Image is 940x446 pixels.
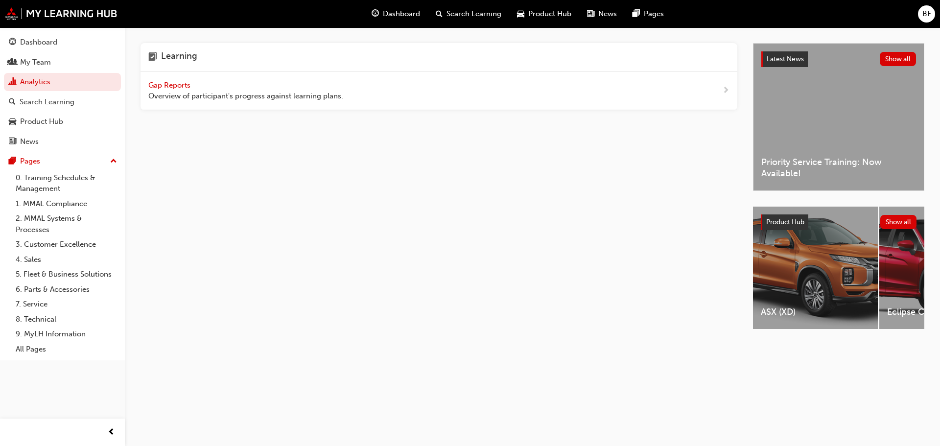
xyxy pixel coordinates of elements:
button: Pages [4,152,121,170]
span: guage-icon [9,38,16,47]
div: Dashboard [20,37,57,48]
a: 0. Training Schedules & Management [12,170,121,196]
span: prev-icon [108,426,115,439]
a: News [4,133,121,151]
span: news-icon [9,138,16,146]
a: 4. Sales [12,252,121,267]
span: search-icon [436,8,443,20]
a: 2. MMAL Systems & Processes [12,211,121,237]
span: news-icon [587,8,594,20]
span: ASX (XD) [761,306,870,318]
span: guage-icon [372,8,379,20]
span: pages-icon [633,8,640,20]
div: Search Learning [20,96,74,108]
a: Gap Reports Overview of participant's progress against learning plans.next-icon [141,72,737,110]
a: car-iconProduct Hub [509,4,579,24]
img: mmal [5,7,117,20]
span: Priority Service Training: Now Available! [761,157,916,179]
button: BF [918,5,935,23]
span: Pages [644,8,664,20]
span: Latest News [767,55,804,63]
div: My Team [20,57,51,68]
span: learning-icon [148,51,157,64]
span: Dashboard [383,8,420,20]
a: My Team [4,53,121,71]
a: guage-iconDashboard [364,4,428,24]
a: Latest NewsShow all [761,51,916,67]
span: search-icon [9,98,16,107]
button: Show all [880,215,917,229]
a: 6. Parts & Accessories [12,282,121,297]
span: Product Hub [528,8,571,20]
span: Product Hub [766,218,804,226]
a: Analytics [4,73,121,91]
h4: Learning [161,51,197,64]
span: next-icon [722,85,729,97]
div: Product Hub [20,116,63,127]
div: Pages [20,156,40,167]
span: Overview of participant's progress against learning plans. [148,91,343,102]
span: Gap Reports [148,81,192,90]
a: 3. Customer Excellence [12,237,121,252]
button: DashboardMy TeamAnalyticsSearch LearningProduct HubNews [4,31,121,152]
span: pages-icon [9,157,16,166]
a: search-iconSearch Learning [428,4,509,24]
a: 5. Fleet & Business Solutions [12,267,121,282]
a: 7. Service [12,297,121,312]
a: All Pages [12,342,121,357]
a: pages-iconPages [625,4,672,24]
a: Product Hub [4,113,121,131]
span: chart-icon [9,78,16,87]
a: Latest NewsShow allPriority Service Training: Now Available! [753,43,924,191]
span: up-icon [110,155,117,168]
a: news-iconNews [579,4,625,24]
div: News [20,136,39,147]
span: BF [922,8,931,20]
span: News [598,8,617,20]
a: Search Learning [4,93,121,111]
span: car-icon [517,8,524,20]
span: people-icon [9,58,16,67]
a: 9. MyLH Information [12,327,121,342]
span: Search Learning [446,8,501,20]
a: 8. Technical [12,312,121,327]
a: Dashboard [4,33,121,51]
a: ASX (XD) [753,207,878,329]
a: 1. MMAL Compliance [12,196,121,211]
button: Show all [880,52,916,66]
a: Product HubShow all [761,214,916,230]
span: car-icon [9,117,16,126]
